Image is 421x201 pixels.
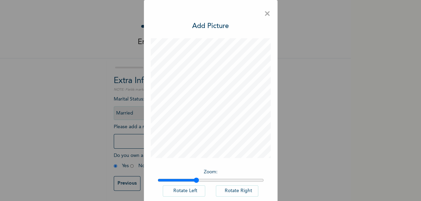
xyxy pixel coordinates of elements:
button: Rotate Left [163,185,205,197]
h3: Add Picture [192,21,229,31]
span: × [264,7,271,21]
button: Rotate Right [216,185,258,197]
p: Zoom : [158,169,264,176]
span: Please add a recent Passport Photograph [114,124,237,152]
